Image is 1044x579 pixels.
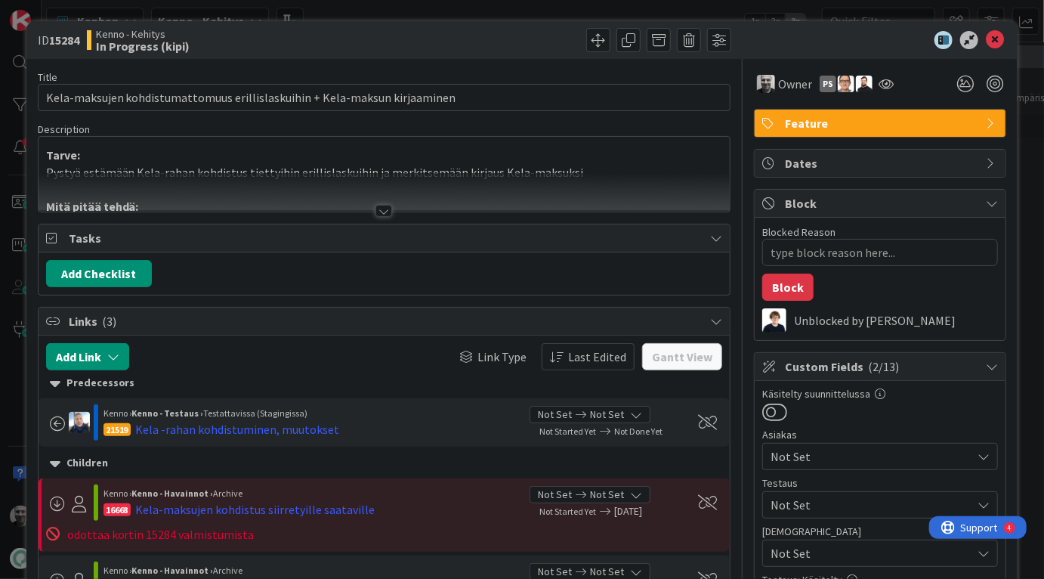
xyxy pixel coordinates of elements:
[762,429,998,440] div: Asiakas
[820,76,836,92] div: PS
[539,426,596,437] span: Not Started Yet
[67,527,255,542] span: odottaa kortin 15284 valmistumista
[38,31,79,49] span: ID
[96,28,190,40] span: Kenno - Kehitys
[136,420,340,438] div: Kela -rahan kohdistuminen, muutokset
[38,70,57,84] label: Title
[132,488,214,499] b: Kenno - Havainnot ›
[50,455,719,472] div: Children
[762,274,814,301] button: Block
[103,423,131,436] div: 21519
[762,526,998,537] div: [DEMOGRAPHIC_DATA]
[757,75,775,93] img: JH
[614,503,681,519] span: [DATE]
[538,487,572,503] span: Not Set
[762,478,998,488] div: Testaus
[50,375,719,392] div: Predecessors
[103,488,132,499] span: Kenno ›
[46,343,129,370] button: Add Link
[32,2,69,20] span: Support
[132,407,204,419] b: Kenno - Testaus ›
[103,407,132,419] span: Kenno ›
[103,565,132,576] span: Kenno ›
[762,389,998,399] div: Käsitelty suunnittelussa
[79,6,82,18] div: 4
[46,147,80,163] strong: Tarve:
[46,164,723,181] p: Pystyä estämään Kela-rahan kohdistus tiettyihin erillislaskuihin ja merkitsemään kirjaus Kela-mak...
[539,506,596,517] span: Not Started Yet
[214,488,243,499] span: Archive
[102,314,116,329] span: ( 3 )
[214,565,243,576] span: Archive
[785,358,978,376] span: Custom Fields
[785,154,978,172] span: Dates
[785,194,978,212] span: Block
[590,407,624,423] span: Not Set
[538,407,572,423] span: Not Set
[568,348,626,366] span: Last Edited
[69,229,703,247] span: Tasks
[642,343,722,370] button: Gantt View
[614,426,663,437] span: Not Done Yet
[69,412,90,433] img: JJ
[204,407,308,419] span: Testattavissa (Stagingissa)
[771,544,971,562] span: Not Set
[103,503,131,516] div: 16668
[136,500,375,519] div: Kela-maksujen kohdistus siirretyille saataville
[69,312,703,330] span: Links
[868,359,899,374] span: ( 2/13 )
[785,114,978,132] span: Feature
[794,314,998,327] div: Unblocked by [PERSON_NAME]
[771,447,971,466] span: Not Set
[96,40,190,52] b: In Progress (kipi)
[38,84,731,111] input: type card name here...
[46,260,152,287] button: Add Checklist
[542,343,635,370] button: Last Edited
[590,487,624,503] span: Not Set
[132,565,214,576] b: Kenno - Havainnot ›
[771,496,971,514] span: Not Set
[838,76,854,92] img: PK
[856,76,873,92] img: TK
[762,225,836,239] label: Blocked Reason
[38,122,90,136] span: Description
[477,348,527,366] span: Link Type
[762,308,786,333] img: MT
[49,33,79,48] b: 15284
[778,75,812,93] span: Owner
